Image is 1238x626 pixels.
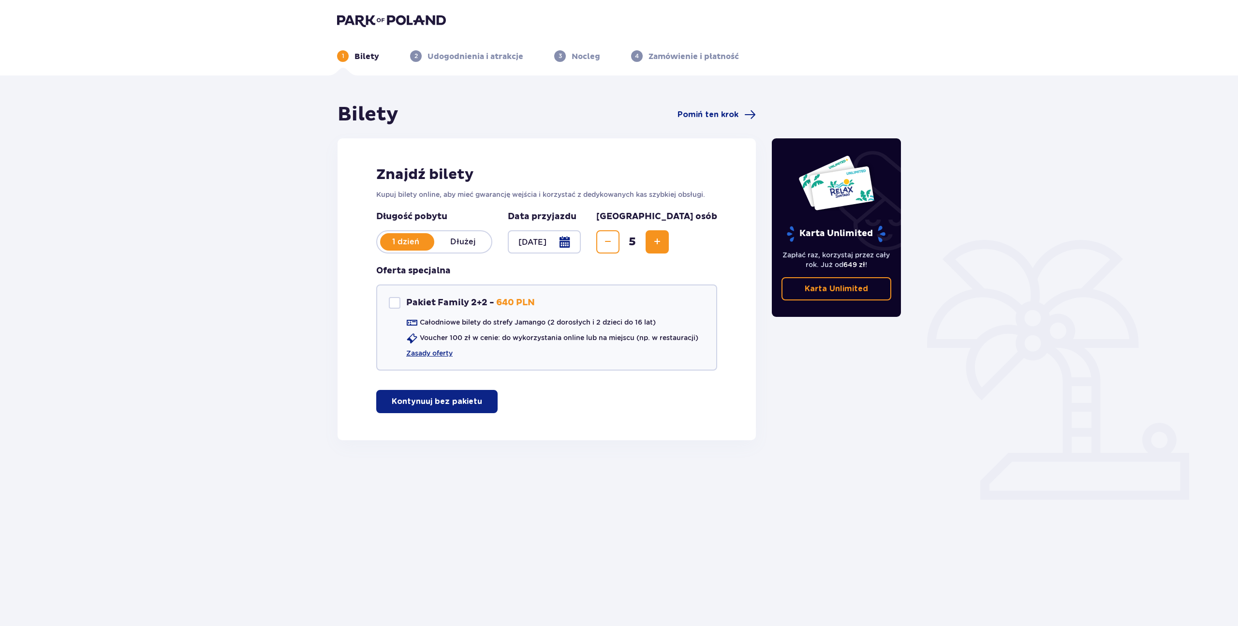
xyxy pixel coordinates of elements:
p: Kontynuuj bez pakietu [392,396,482,407]
p: Karta Unlimited [786,225,886,242]
p: [GEOGRAPHIC_DATA] osób [596,211,717,223]
a: Zasady oferty [406,348,453,358]
p: Karta Unlimited [805,283,868,294]
button: Increase [646,230,669,253]
span: Pomiń ten krok [678,109,738,120]
h2: Znajdź bilety [376,165,717,184]
p: Kupuj bilety online, aby mieć gwarancję wejścia i korzystać z dedykowanych kas szybkiej obsługi. [376,190,717,199]
p: Udogodnienia i atrakcje [427,51,523,62]
p: Pakiet Family 2+2 - [406,297,494,309]
span: 649 zł [843,261,865,268]
img: Park of Poland logo [337,14,446,27]
p: Voucher 100 zł w cenie: do wykorzystania online lub na miejscu (np. w restauracji) [420,333,698,343]
p: 1 dzień [377,237,434,247]
p: Data przyjazdu [508,211,576,223]
p: 2 [414,52,418,60]
p: Nocleg [572,51,600,62]
p: Długość pobytu [376,211,492,223]
button: Decrease [596,230,619,253]
p: Zapłać raz, korzystaj przez cały rok. Już od ! [781,250,892,269]
p: Całodniowe bilety do strefy Jamango (2 dorosłych i 2 dzieci do 16 lat) [420,317,656,327]
a: Pomiń ten krok [678,109,756,120]
p: Zamówienie i płatność [648,51,739,62]
a: Karta Unlimited [781,277,892,300]
button: Kontynuuj bez pakietu [376,390,498,413]
p: Dłużej [434,237,491,247]
p: 1 [342,52,344,60]
p: Bilety [354,51,379,62]
span: 5 [621,235,644,249]
p: Oferta specjalna [376,265,451,277]
p: 4 [635,52,639,60]
p: 640 PLN [496,297,535,309]
p: 3 [559,52,562,60]
h1: Bilety [338,103,398,127]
